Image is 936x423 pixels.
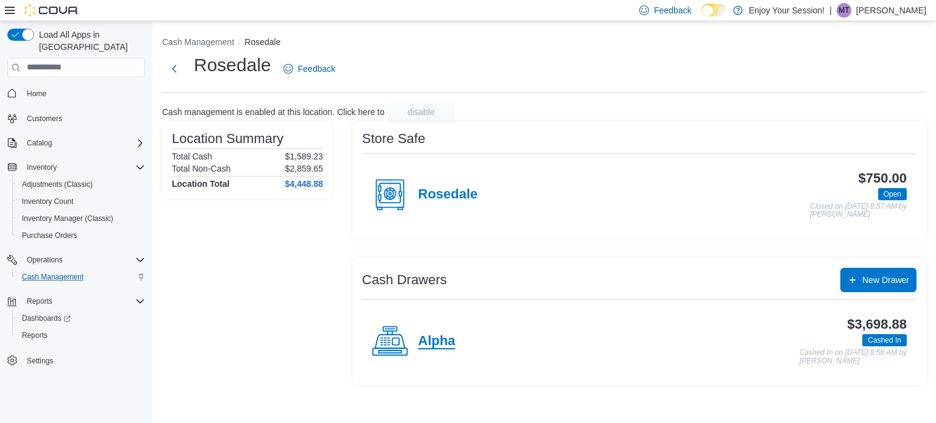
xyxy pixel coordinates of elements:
[12,268,150,285] button: Cash Management
[884,189,901,200] span: Open
[856,3,926,18] p: [PERSON_NAME]
[17,328,145,343] span: Reports
[2,85,150,102] button: Home
[17,194,79,209] a: Inventory Count
[285,152,323,161] p: $1,589.23
[162,107,385,117] p: Cash management is enabled at this location. Click here to
[22,313,71,323] span: Dashboards
[22,160,145,175] span: Inventory
[22,136,57,150] button: Catalog
[298,63,335,75] span: Feedback
[17,177,145,192] span: Adjustments (Classic)
[17,270,88,284] a: Cash Management
[22,352,145,368] span: Settings
[7,80,145,401] nav: Complex example
[408,106,434,118] span: disable
[859,171,907,186] h3: $750.00
[2,159,150,176] button: Inventory
[162,37,234,47] button: Cash Management
[194,53,271,77] h1: Rosedale
[22,272,83,282] span: Cash Management
[418,334,455,349] h4: Alpha
[17,328,52,343] a: Reports
[172,164,231,173] h6: Total Non-Cash
[362,131,425,146] h3: Store Safe
[799,349,907,365] p: Cashed In on [DATE] 8:58 AM by [PERSON_NAME]
[2,293,150,310] button: Reports
[2,110,150,127] button: Customers
[17,228,82,243] a: Purchase Orders
[749,3,825,18] p: Enjoy Your Session!
[172,179,230,189] h4: Location Total
[22,294,57,309] button: Reports
[278,57,340,81] a: Feedback
[22,253,68,267] button: Operations
[12,327,150,344] button: Reports
[27,255,63,265] span: Operations
[17,311,145,326] span: Dashboards
[22,214,113,223] span: Inventory Manager (Classic)
[22,180,93,189] span: Adjustments (Classic)
[22,354,58,368] a: Settings
[12,210,150,227] button: Inventory Manager (Classic)
[27,114,62,124] span: Customers
[2,351,150,369] button: Settings
[27,356,53,366] span: Settings
[17,311,76,326] a: Dashboards
[244,37,280,47] button: Rosedale
[285,164,323,173] p: $2,859.65
[362,273,447,287] h3: Cash Drawers
[172,152,212,161] h6: Total Cash
[27,138,52,148] span: Catalog
[2,251,150,268] button: Operations
[12,310,150,327] a: Dashboards
[285,179,323,189] h4: $4,448.88
[27,296,52,306] span: Reports
[22,111,145,126] span: Customers
[701,16,702,17] span: Dark Mode
[17,194,145,209] span: Inventory Count
[17,211,145,226] span: Inventory Manager (Classic)
[12,227,150,244] button: Purchase Orders
[862,274,909,286] span: New Drawer
[27,163,57,172] span: Inventory
[2,135,150,152] button: Catalog
[17,177,97,192] a: Adjustments (Classic)
[22,86,145,101] span: Home
[868,335,901,346] span: Cashed In
[829,3,832,18] p: |
[387,102,455,122] button: disable
[22,136,145,150] span: Catalog
[847,317,907,332] h3: $3,698.88
[22,197,74,206] span: Inventory Count
[418,187,478,203] h4: Rosedale
[17,211,118,226] a: Inventory Manager (Classic)
[22,86,51,101] a: Home
[810,203,907,219] p: Closed on [DATE] 8:57 AM by [PERSON_NAME]
[162,57,186,81] button: Next
[34,29,145,53] span: Load All Apps in [GEOGRAPHIC_DATA]
[22,231,77,240] span: Purchase Orders
[840,268,916,292] button: New Drawer
[22,160,62,175] button: Inventory
[701,4,727,16] input: Dark Mode
[24,4,79,16] img: Cova
[17,228,145,243] span: Purchase Orders
[12,176,150,193] button: Adjustments (Classic)
[27,89,46,99] span: Home
[17,270,145,284] span: Cash Management
[654,4,691,16] span: Feedback
[12,193,150,210] button: Inventory Count
[837,3,851,18] div: Matthew Topic
[162,36,926,51] nav: An example of EuiBreadcrumbs
[878,188,907,200] span: Open
[838,3,849,18] span: MT
[22,294,145,309] span: Reports
[22,111,67,126] a: Customers
[22,253,145,267] span: Operations
[862,334,907,346] span: Cashed In
[172,131,283,146] h3: Location Summary
[22,330,48,340] span: Reports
